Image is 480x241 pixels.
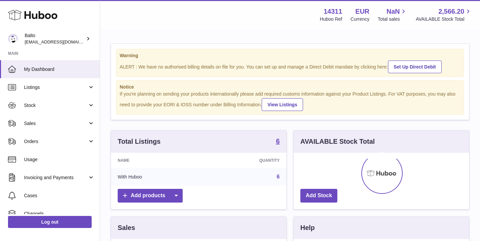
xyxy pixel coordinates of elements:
span: NaN [386,7,400,16]
a: 6 [277,174,280,179]
span: Cases [24,193,95,199]
a: NaN Total sales [378,7,407,22]
span: Listings [24,84,88,91]
span: 2,566.20 [438,7,464,16]
span: Channels [24,211,95,217]
h3: Sales [118,223,135,232]
a: 2,566.20 AVAILABLE Stock Total [416,7,472,22]
a: Log out [8,216,92,228]
h3: Total Listings [118,137,161,146]
a: Add Stock [300,189,337,203]
div: Huboo Ref [320,16,342,22]
div: ALERT : We have no authorised billing details on file for you. You can set up and manage a Direct... [120,59,460,73]
strong: 14311 [324,7,342,16]
span: [EMAIL_ADDRESS][DOMAIN_NAME] [25,39,98,44]
span: Stock [24,102,88,109]
span: Invoicing and Payments [24,174,88,181]
span: Orders [24,138,88,145]
div: Currency [351,16,370,22]
div: If you're planning on sending your products internationally please add required customs informati... [120,91,460,111]
span: AVAILABLE Stock Total [416,16,472,22]
a: Add products [118,189,183,203]
img: ops@balto.fr [8,34,18,44]
a: View Listings [262,98,303,111]
th: Name [111,153,203,168]
span: Total sales [378,16,407,22]
th: Quantity [203,153,286,168]
span: My Dashboard [24,66,95,73]
a: 6 [276,138,280,146]
strong: Notice [120,84,460,90]
strong: Warning [120,52,460,59]
td: With Huboo [111,168,203,186]
span: Usage [24,156,95,163]
div: Balto [25,32,85,45]
a: Set Up Direct Debit [388,61,442,73]
span: Sales [24,120,88,127]
strong: 6 [276,138,280,144]
h3: AVAILABLE Stock Total [300,137,375,146]
strong: EUR [355,7,369,16]
h3: Help [300,223,315,232]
